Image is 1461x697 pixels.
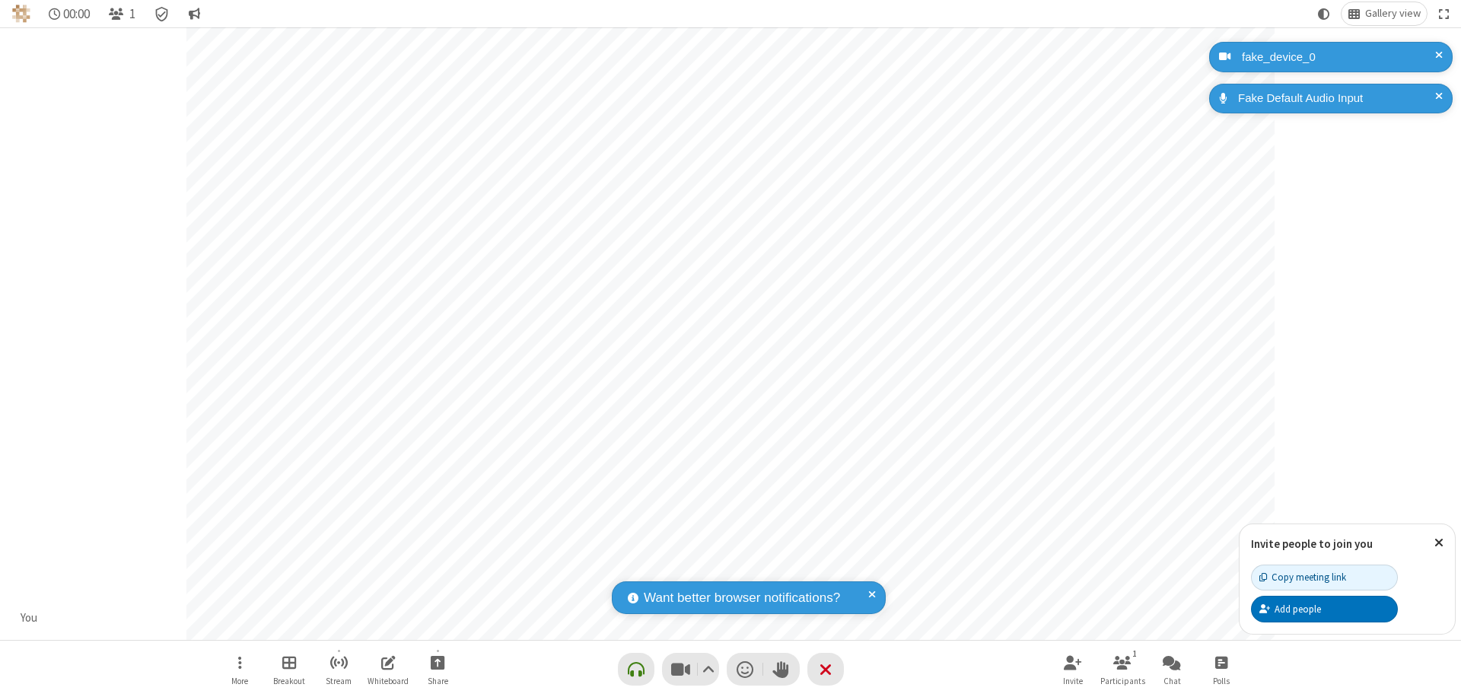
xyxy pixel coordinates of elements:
[1251,565,1398,590] button: Copy meeting link
[102,2,142,25] button: Open participant list
[15,609,43,627] div: You
[368,676,409,686] span: Whiteboard
[316,648,361,691] button: Start streaming
[1237,49,1441,66] div: fake_device_0
[1251,536,1373,551] label: Invite people to join you
[727,653,763,686] button: Send a reaction
[182,2,206,25] button: Conversation
[1050,648,1096,691] button: Invite participants (⌘+Shift+I)
[1342,2,1427,25] button: Change layout
[1100,648,1145,691] button: Open participant list
[662,653,719,686] button: Stop video (⌘+Shift+V)
[428,676,448,686] span: Share
[1128,647,1141,660] div: 1
[326,676,352,686] span: Stream
[273,676,305,686] span: Breakout
[1259,570,1346,584] div: Copy meeting link
[1433,2,1456,25] button: Fullscreen
[63,7,90,21] span: 00:00
[365,648,411,691] button: Open shared whiteboard
[1149,648,1195,691] button: Open chat
[415,648,460,691] button: Start sharing
[1312,2,1336,25] button: Using system theme
[12,5,30,23] img: QA Selenium DO NOT DELETE OR CHANGE
[1423,524,1455,562] button: Close popover
[807,653,844,686] button: End or leave meeting
[231,676,248,686] span: More
[698,653,718,686] button: Video setting
[43,2,97,25] div: Timer
[1198,648,1244,691] button: Open poll
[644,588,840,608] span: Want better browser notifications?
[1163,676,1181,686] span: Chat
[1100,676,1145,686] span: Participants
[217,648,263,691] button: Open menu
[1213,676,1230,686] span: Polls
[1251,596,1398,622] button: Add people
[148,2,177,25] div: Meeting details Encryption enabled
[1365,8,1421,20] span: Gallery view
[763,653,800,686] button: Raise hand
[1063,676,1083,686] span: Invite
[266,648,312,691] button: Manage Breakout Rooms
[129,7,135,21] span: 1
[1233,90,1441,107] div: Fake Default Audio Input
[618,653,654,686] button: Connect your audio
